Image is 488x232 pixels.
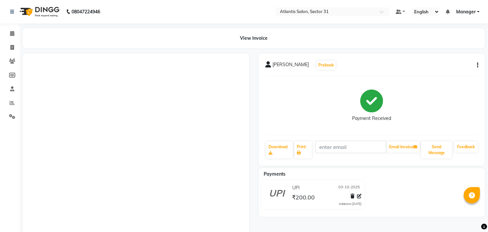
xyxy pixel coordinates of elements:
[455,141,478,152] a: Feedback
[338,184,360,191] span: 03-10-2025
[266,141,293,158] a: Download
[315,141,386,153] input: enter email
[456,8,476,15] span: Manager
[339,202,362,206] div: Added on [DATE]
[23,28,485,48] div: View Invoice
[72,3,100,21] b: 08047224946
[264,171,285,177] span: Payments
[292,194,315,203] span: ₹200.00
[272,61,309,70] span: [PERSON_NAME]
[352,115,391,122] div: Payment Received
[387,141,420,152] button: Email Invoice
[17,3,61,21] img: logo
[292,184,300,191] span: UPI
[294,141,312,158] a: Print
[317,61,336,70] button: Prebook
[461,206,481,225] iframe: chat widget
[421,141,452,158] button: Send Message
